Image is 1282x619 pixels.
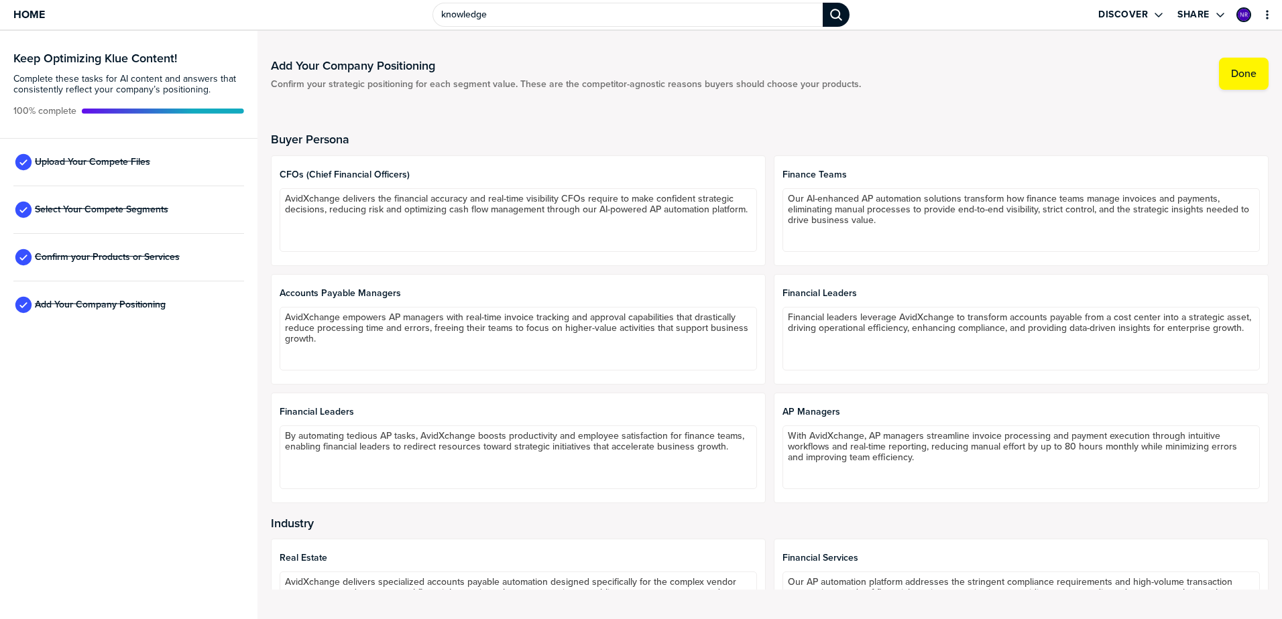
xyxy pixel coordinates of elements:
[280,425,757,489] textarea: By automating tedious AP tasks, AvidXchange boosts productivity and employee satisfaction for fin...
[1219,58,1269,90] button: Done
[280,288,757,299] span: Accounts Payable Managers
[782,407,1260,417] span: AP Managers
[35,299,166,310] span: Add Your Company Positioning
[280,407,757,417] span: Financial Leaders
[782,425,1260,489] textarea: With AvidXchange, AP managers streamline invoice processing and payment execution through intuiti...
[271,517,1269,530] h2: Industry
[280,169,757,180] span: CFOs (Chief Financial Officers)
[271,79,861,90] span: Confirm your strategic positioning for each segment value. These are the competitor-agnostic reas...
[35,252,180,263] span: Confirm your Products or Services
[432,3,822,27] input: Search Klue
[271,133,1269,146] h2: Buyer Persona
[1098,9,1148,21] label: Discover
[1236,7,1251,22] div: Nathan Rodriguez
[35,204,168,215] span: Select Your Compete Segments
[280,553,757,563] span: Real Estate
[13,74,244,95] span: Complete these tasks for AI content and answers that consistently reflect your company’s position...
[1231,67,1257,80] label: Done
[13,9,45,20] span: Home
[13,106,76,117] span: Active
[280,188,757,252] textarea: AvidXchange delivers the financial accuracy and real-time visibility CFOs require to make confide...
[271,58,861,74] h1: Add Your Company Positioning
[1238,9,1250,21] img: e27295a11cbeda2273d407dbd81da4be-sml.png
[823,3,850,27] div: Search Klue
[782,307,1260,370] textarea: Financial leaders leverage AvidXchange to transform accounts payable from a cost center into a st...
[782,553,1260,563] span: Financial Services
[13,52,244,64] h3: Keep Optimizing Klue Content!
[782,188,1260,252] textarea: Our AI-enhanced AP automation solutions transform how finance teams manage invoices and payments,...
[280,307,757,370] textarea: AvidXchange empowers AP managers with real-time invoice tracking and approval capabilities that d...
[35,157,150,167] span: Upload Your Compete Files
[1177,9,1210,21] label: Share
[782,169,1260,180] span: Finance Teams
[782,288,1260,299] span: Financial Leaders
[1235,6,1252,23] a: Edit Profile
